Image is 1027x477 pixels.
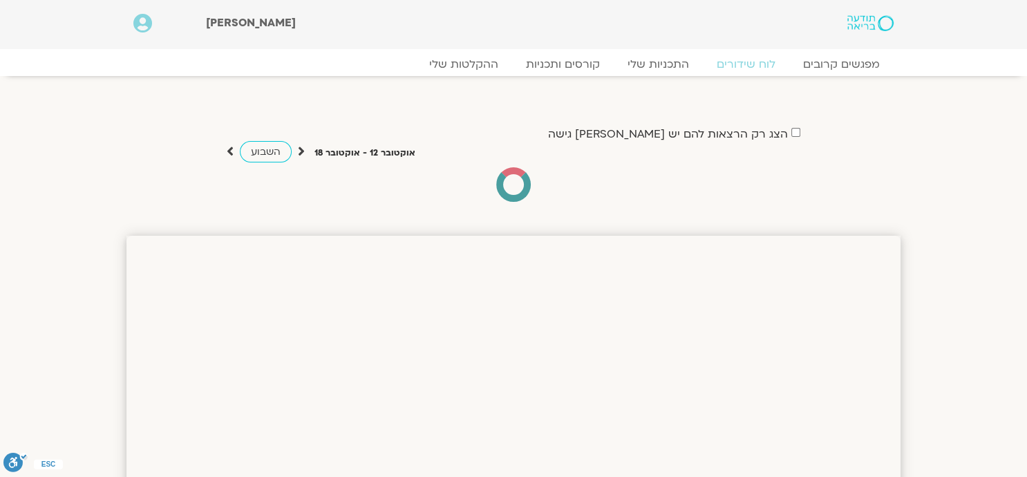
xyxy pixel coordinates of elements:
a: לוח שידורים [703,57,789,71]
a: השבוע [240,141,292,162]
a: מפגשים קרובים [789,57,894,71]
span: השבוע [251,145,281,158]
nav: Menu [133,57,894,71]
label: הצג רק הרצאות להם יש [PERSON_NAME] גישה [548,128,788,140]
p: אוקטובר 12 - אוקטובר 18 [314,146,415,160]
a: התכניות שלי [614,57,703,71]
a: ההקלטות שלי [415,57,512,71]
a: קורסים ותכניות [512,57,614,71]
span: [PERSON_NAME] [206,15,296,30]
